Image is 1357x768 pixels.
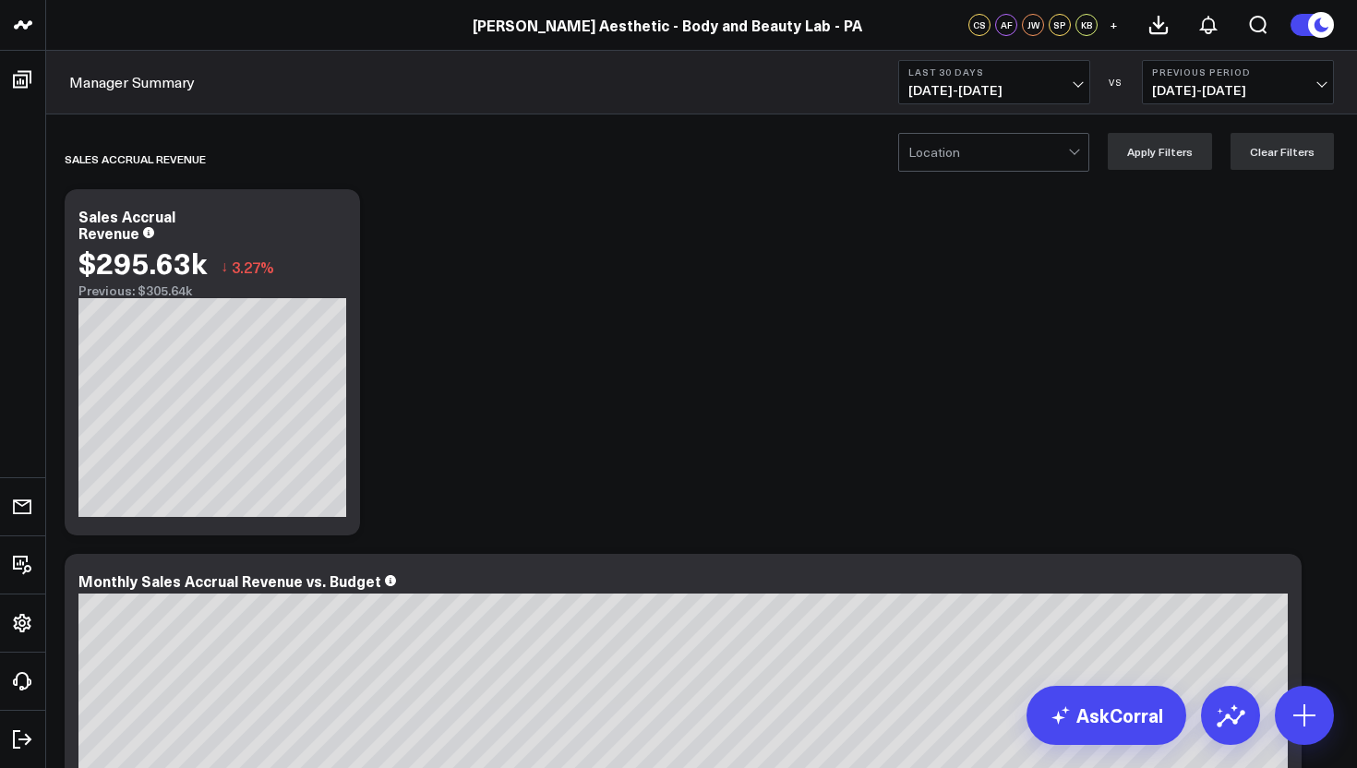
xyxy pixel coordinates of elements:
a: AskCorral [1027,686,1186,745]
div: VS [1099,77,1133,88]
div: SP [1049,14,1071,36]
div: AF [995,14,1017,36]
span: + [1110,18,1118,31]
button: Apply Filters [1108,133,1212,170]
b: Last 30 Days [908,66,1080,78]
a: Manager Summary [69,72,195,92]
a: [PERSON_NAME] Aesthetic - Body and Beauty Lab - PA [473,15,862,35]
div: Sales Accrual Revenue [65,138,206,180]
div: Previous: $305.64k [78,283,346,298]
button: Clear Filters [1231,133,1334,170]
span: [DATE] - [DATE] [908,83,1080,98]
b: Previous Period [1152,66,1324,78]
div: KB [1075,14,1098,36]
div: Sales Accrual Revenue [78,206,175,243]
span: [DATE] - [DATE] [1152,83,1324,98]
div: $295.63k [78,246,207,279]
span: 3.27% [232,257,274,277]
div: JW [1022,14,1044,36]
button: + [1102,14,1124,36]
button: Last 30 Days[DATE]-[DATE] [898,60,1090,104]
span: ↓ [221,255,228,279]
button: Previous Period[DATE]-[DATE] [1142,60,1334,104]
div: CS [968,14,991,36]
div: Monthly Sales Accrual Revenue vs. Budget [78,570,381,591]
